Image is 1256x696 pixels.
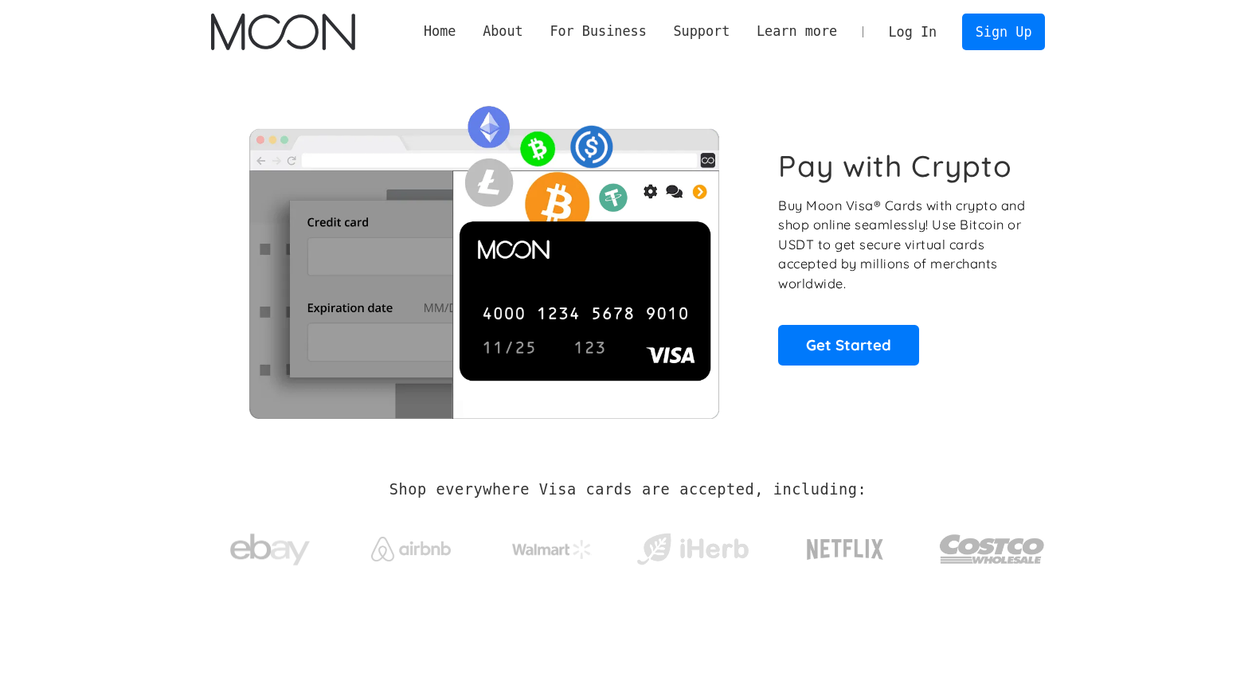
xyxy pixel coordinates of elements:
[778,325,919,365] a: Get Started
[230,525,310,575] img: ebay
[805,530,885,569] img: Netflix
[660,22,743,41] div: Support
[371,537,451,561] img: Airbnb
[211,14,355,50] a: home
[211,509,330,583] a: ebay
[939,503,1046,587] a: Costco
[743,22,851,41] div: Learn more
[673,22,730,41] div: Support
[351,521,470,569] a: Airbnb
[939,519,1046,579] img: Costco
[389,481,867,499] h2: Shop everywhere Visa cards are accepted, including:
[778,196,1027,294] p: Buy Moon Visa® Cards with crypto and shop online seamlessly! Use Bitcoin or USDT to get secure vi...
[512,540,592,559] img: Walmart
[410,22,469,41] a: Home
[211,14,355,50] img: Moon Logo
[550,22,646,41] div: For Business
[757,22,837,41] div: Learn more
[537,22,660,41] div: For Business
[962,14,1045,49] a: Sign Up
[211,95,757,418] img: Moon Cards let you spend your crypto anywhere Visa is accepted.
[778,148,1012,184] h1: Pay with Crypto
[469,22,536,41] div: About
[633,529,752,570] img: iHerb
[774,514,917,577] a: Netflix
[492,524,611,567] a: Walmart
[633,513,752,578] a: iHerb
[483,22,523,41] div: About
[875,14,950,49] a: Log In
